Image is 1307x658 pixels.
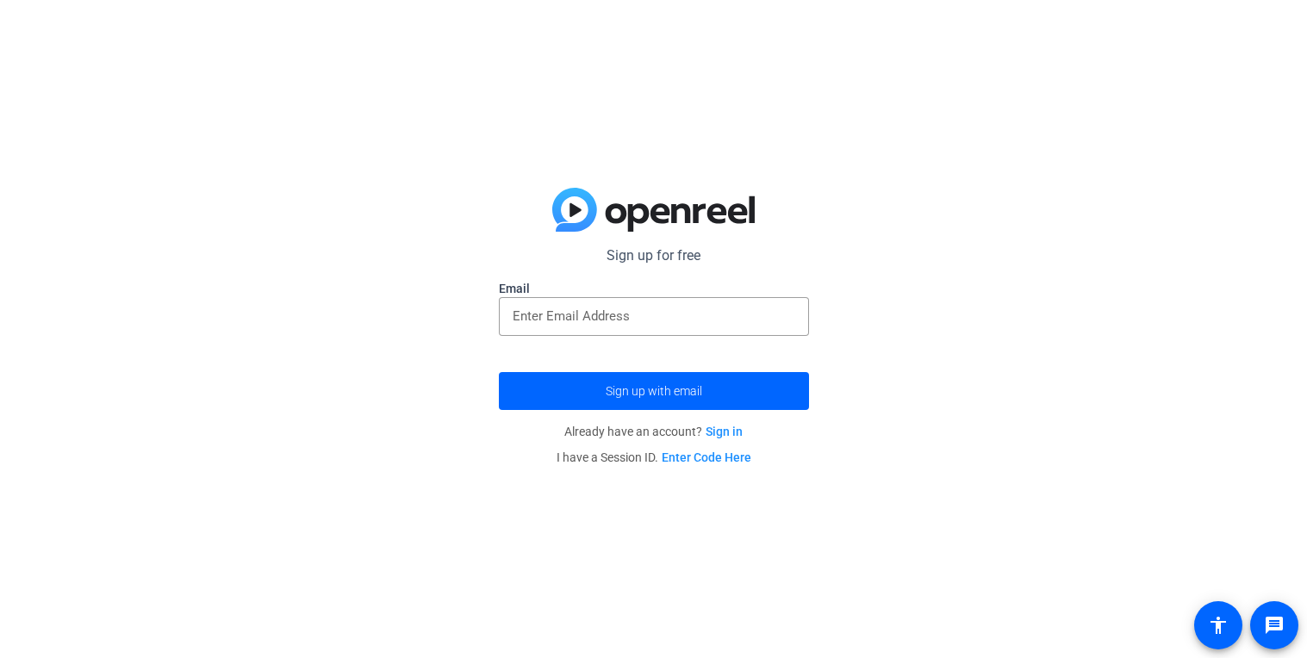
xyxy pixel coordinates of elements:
a: Enter Code Here [662,450,751,464]
img: blue-gradient.svg [552,188,755,233]
p: Sign up for free [499,245,809,266]
input: Enter Email Address [513,306,795,326]
label: Email [499,280,809,297]
mat-icon: accessibility [1208,615,1229,636]
span: Already have an account? [564,425,743,438]
mat-icon: message [1264,615,1285,636]
span: I have a Session ID. [557,450,751,464]
button: Sign up with email [499,372,809,410]
a: Sign in [706,425,743,438]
